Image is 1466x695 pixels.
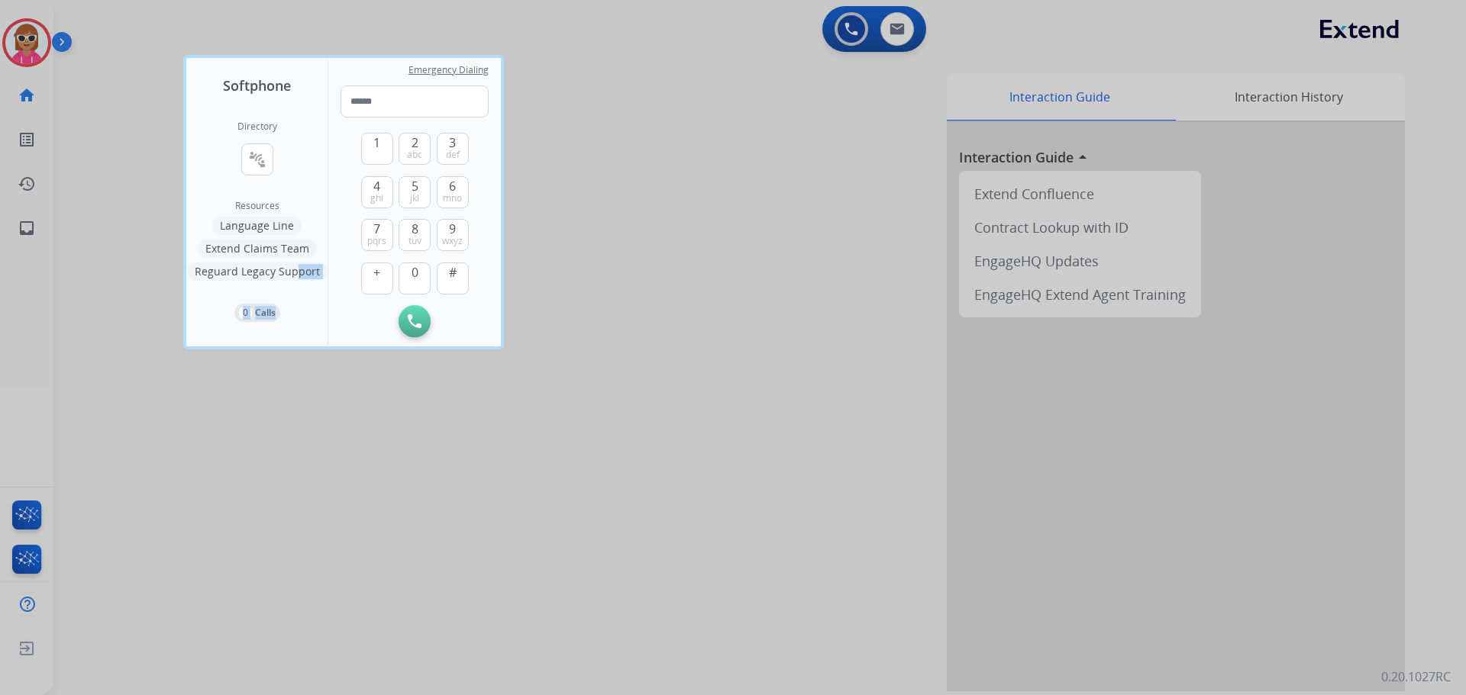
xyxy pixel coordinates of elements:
[410,192,419,204] span: jkl
[212,217,302,235] button: Language Line
[234,304,280,322] button: 0Calls
[361,133,393,165] button: 1
[399,219,431,251] button: 8tuv
[412,134,418,152] span: 2
[437,176,469,208] button: 6mno
[373,134,380,152] span: 1
[449,220,456,238] span: 9
[412,220,418,238] span: 8
[248,150,266,169] mat-icon: connect_without_contact
[223,75,291,96] span: Softphone
[255,306,276,320] p: Calls
[412,177,418,195] span: 5
[399,133,431,165] button: 2abc
[437,133,469,165] button: 3def
[449,177,456,195] span: 6
[373,177,380,195] span: 4
[373,220,380,238] span: 7
[373,263,380,282] span: +
[408,64,489,76] span: Emergency Dialing
[361,219,393,251] button: 7pqrs
[367,235,386,247] span: pqrs
[399,176,431,208] button: 5jkl
[408,314,421,328] img: call-button
[449,263,457,282] span: #
[437,262,469,294] button: #
[198,240,317,258] button: Extend Claims Team
[437,219,469,251] button: 9wxyz
[1381,668,1451,686] p: 0.20.1027RC
[237,121,277,133] h2: Directory
[399,262,431,294] button: 0
[443,192,462,204] span: mno
[412,263,418,282] span: 0
[407,149,422,161] span: abc
[446,149,460,161] span: def
[361,176,393,208] button: 4ghi
[449,134,456,152] span: 3
[361,262,393,294] button: +
[235,200,279,212] span: Resources
[408,235,421,247] span: tuv
[187,262,328,281] button: Reguard Legacy Support
[370,192,383,204] span: ghi
[442,235,463,247] span: wxyz
[239,306,252,320] p: 0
